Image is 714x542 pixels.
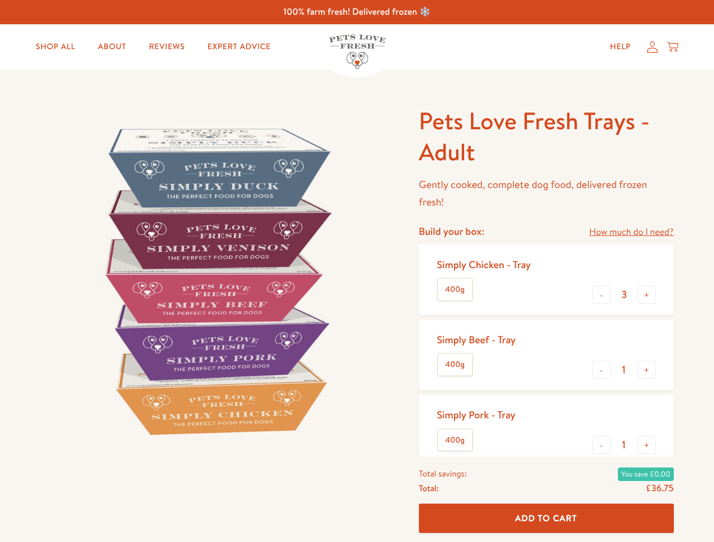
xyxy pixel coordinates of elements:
button: + [638,286,656,304]
button: + [638,436,656,454]
img: Pets Love Fresh [329,34,386,69]
span: £36.75 [646,482,673,495]
a: About [89,36,135,58]
span: You save £0.00 [618,467,674,481]
a: Help [601,36,640,58]
img: Pets Love Fresh Trays - Adult [41,106,392,456]
button: - [592,361,611,379]
a: Expert Advice [198,36,280,58]
a: How much do I need? [589,225,673,240]
span: Add To Cart [515,512,577,524]
a: Shop All [27,36,84,58]
h4: Build your box: [419,225,484,238]
span: Total: [419,481,439,496]
div: Simply Chicken - Tray [437,258,531,271]
button: - [592,286,611,304]
div: Simply Pork - Tray [437,408,516,421]
h1: Pets Love Fresh Trays - Adult [419,106,674,167]
p: Gently cooked, complete dog food, delivered frozen fresh! [419,176,674,211]
button: - [592,436,611,454]
span: Total savings: [419,466,467,481]
button: Add To Cart [419,504,674,534]
label: 400g [438,279,472,300]
a: Reviews [140,36,193,58]
div: Simply Beef - Tray [437,333,516,346]
button: + [638,361,656,379]
label: 400g [438,430,472,451]
label: 400g [438,354,472,375]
